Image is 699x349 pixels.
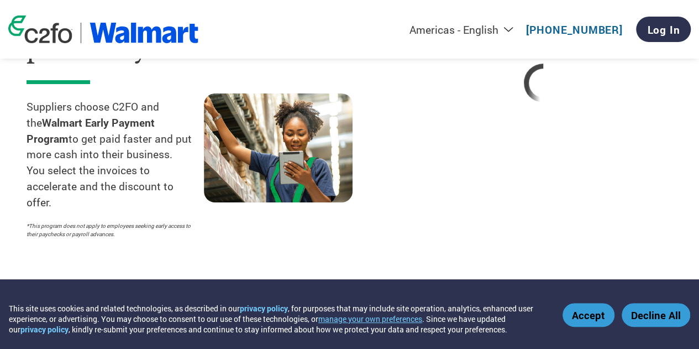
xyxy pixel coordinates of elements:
strong: Walmart Early Payment Program [27,116,155,145]
div: This site uses cookies and related technologies, as described in our , for purposes that may incl... [9,303,546,335]
a: [PHONE_NUMBER] [526,23,623,37]
img: Walmart [90,23,198,43]
button: Accept [563,303,614,327]
button: manage your own preferences [318,314,422,324]
a: privacy policy [20,324,69,335]
a: Log In [636,17,691,42]
img: c2fo logo [8,15,72,43]
p: *This program does not apply to employees seeking early access to their paychecks or payroll adva... [27,222,193,238]
p: Suppliers choose C2FO and the to get paid faster and put more cash into their business. You selec... [27,99,204,211]
img: supply chain worker [204,93,353,202]
a: privacy policy [240,303,288,314]
button: Decline All [622,303,690,327]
